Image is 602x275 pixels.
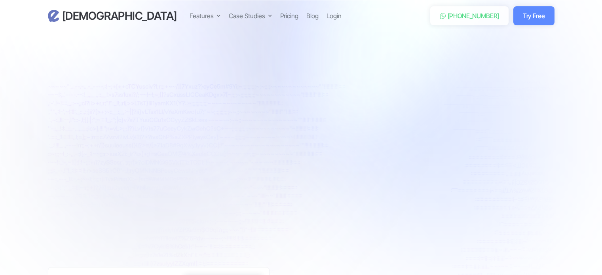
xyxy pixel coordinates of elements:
[448,11,499,21] div: [PHONE_NUMBER]
[229,11,272,21] div: Case Studies
[280,11,298,21] a: Pricing
[48,9,177,23] a: home
[190,11,214,21] div: Features
[430,6,509,25] a: [PHONE_NUMBER]
[190,11,221,21] div: Features
[327,11,342,21] a: Login
[62,9,177,23] h3: [DEMOGRAPHIC_DATA]
[229,11,265,21] div: Case Studies
[513,6,554,25] a: Try Free
[306,11,319,21] a: Blog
